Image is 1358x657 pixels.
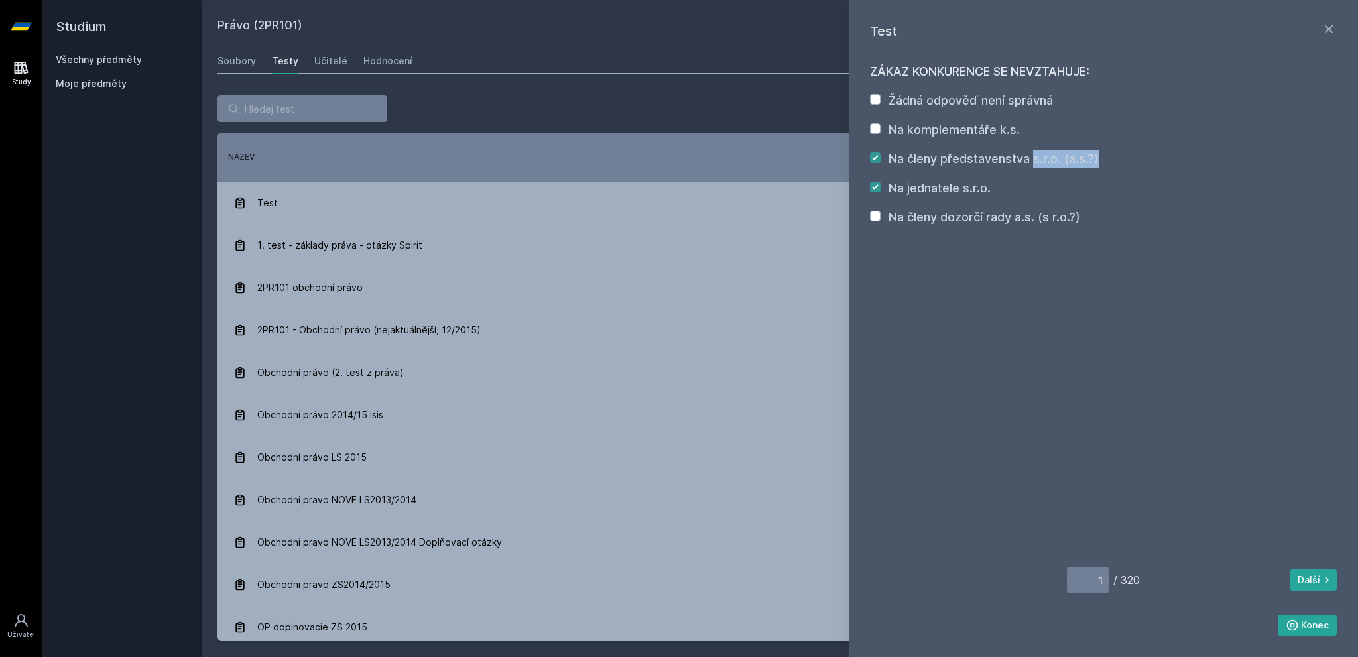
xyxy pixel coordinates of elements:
[257,317,481,343] span: 2PR101 - Obchodní právo (nejaktuálnější, 12/2015)
[1278,615,1337,636] button: Konec
[314,54,347,68] div: Učitelé
[257,402,383,428] span: Obchodní právo 2014/15 isis
[217,16,1194,37] h2: Právo (2PR101)
[217,436,1342,479] a: Obchodní právo LS 2015 30. 12. 2018 300
[363,48,412,74] a: Hodnocení
[257,190,278,216] span: Test
[217,479,1342,521] a: Obchodni pravo NOVE LS2013/2014 30. 12. 2018 164
[217,309,1342,351] a: 2PR101 - Obchodní právo (nejaktuálnější, 12/2015) 30. 12. 2018 259
[12,77,31,87] div: Study
[257,359,404,386] span: Obchodní právo (2. test z práva)
[870,62,1337,81] h3: ZÁKAZ KONKURENCE SE NEVZTAHUJE:
[217,564,1342,606] a: Obchodni pravo ZS2014/2015 30. 12. 2018 97
[257,232,422,259] span: 1. test - základy práva - otázky Spirit
[3,53,40,93] a: Study
[257,614,367,640] span: OP doplnovacie ZS 2015
[1290,569,1337,591] button: Další
[217,95,387,122] input: Hledej test
[56,54,142,65] a: Všechny předměty
[228,151,255,163] button: Název
[272,48,298,74] a: Testy
[1067,567,1140,593] span: / 320
[3,606,40,646] a: Uživatel
[217,182,1342,224] a: Test 30. 12. 2018 320
[889,152,1099,166] label: Na členy představenstva s.r.o. (a.s.?)
[217,267,1342,309] a: 2PR101 obchodní právo 30. 12. 2018 184
[217,224,1342,267] a: 1. test - základy práva - otázky Spirit 30. 12. 2018 337
[257,274,363,301] span: 2PR101 obchodní právo
[363,54,412,68] div: Hodnocení
[314,48,347,74] a: Učitelé
[257,487,416,513] span: Obchodni pravo NOVE LS2013/2014
[889,123,1020,137] label: Na komplementáře k.s.
[257,529,502,556] span: Obchodni pravo NOVE LS2013/2014 Doplňovací otázky
[217,54,256,68] div: Soubory
[7,630,35,640] div: Uživatel
[217,48,256,74] a: Soubory
[889,181,991,195] label: Na jednatele s.r.o.
[217,606,1342,648] a: OP doplnovacie ZS 2015 30. 12. 2018 70
[217,394,1342,436] a: Obchodní právo 2014/15 isis 30. 12. 2018 180
[272,54,298,68] div: Testy
[217,351,1342,394] a: Obchodní právo (2. test z práva) 30. 12. 2018 317
[217,521,1342,564] a: Obchodni pravo NOVE LS2013/2014 Doplňovací otázky 30. 12. 2018 27
[889,93,1053,107] label: Žádná odpověď není správná
[56,77,127,90] span: Moje předměty
[889,210,1080,224] label: Na členy dozorčí rady a.s. (s r.o.?)
[257,444,367,471] span: Obchodní právo LS 2015
[257,571,391,598] span: Obchodni pravo ZS2014/2015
